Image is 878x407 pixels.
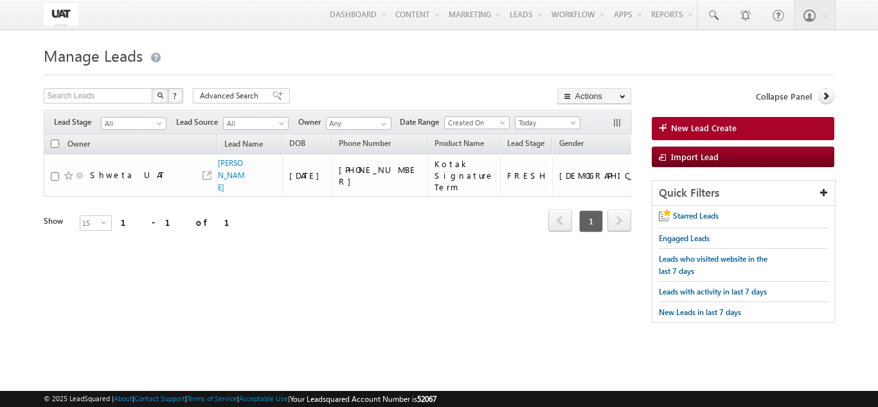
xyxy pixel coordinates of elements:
[90,169,165,181] div: Shweta UAT
[168,88,183,104] button: ?
[607,210,631,231] span: next
[223,117,289,130] a: All
[44,215,69,227] div: Show
[444,116,510,129] a: Created On
[218,158,245,192] a: [PERSON_NAME]
[51,140,59,148] input: Check all records
[553,136,590,153] a: Gender
[507,170,546,181] div: FRESH
[435,158,494,193] div: Kotak Signature Term
[114,394,132,402] a: About
[218,137,269,154] a: Lead Name
[400,116,444,128] span: Date Range
[548,210,572,231] span: prev
[102,118,163,129] span: All
[659,254,767,276] span: Leads who visited website in the last 7 days
[239,394,288,402] a: Acceptable Use
[339,138,391,148] span: Phone Number
[134,394,185,402] a: Contact Support
[652,181,835,206] div: Quick Filters
[157,92,163,98] img: Search
[44,393,436,405] span: © 2025 LeadSquared | | | | |
[326,117,391,130] input: Type to Search
[283,136,312,153] a: DOB
[445,117,506,129] span: Created On
[417,394,436,404] span: 52067
[652,117,834,140] a: New Lead Create
[298,116,326,128] span: Owner
[507,138,544,148] span: Lead Stage
[44,3,78,26] img: Custom Logo
[659,233,710,243] span: Engaged Leads
[44,45,143,66] span: Manage Leads
[54,116,101,128] span: Lead Stage
[224,118,285,129] span: All
[671,122,737,134] span: New Lead Create
[548,211,572,231] a: prev
[173,90,179,101] span: ?
[671,151,719,162] span: Import Lead
[67,139,90,149] span: Owner
[187,394,237,402] a: Terms of Service
[374,118,390,131] a: Show All Items
[289,170,326,181] div: [DATE]
[101,219,111,225] span: select
[339,164,422,187] div: [PHONE_NUMBER]
[176,116,223,128] span: Lead Source
[515,116,580,129] a: Today
[428,136,490,153] a: Product Name
[515,117,577,129] span: Today
[673,211,719,221] span: Starred Leads
[435,138,484,148] span: Product Name
[557,88,631,104] button: Actions
[200,90,262,102] span: Advanced Search
[290,394,436,404] span: Your Leadsquared Account Number is
[559,138,584,148] span: Gender
[332,136,397,153] a: Phone Number
[756,91,812,102] span: Collapse Panel
[80,216,101,230] span: 15
[289,138,305,148] span: DOB
[501,136,551,153] a: Lead Stage
[579,210,603,232] span: 1
[121,215,245,230] div: 1 - 1 of 1
[559,170,659,181] div: [DEMOGRAPHIC_DATA]
[101,117,166,130] a: All
[659,307,741,317] span: New Leads in last 7 days
[607,211,631,231] a: next
[659,287,767,296] span: Leads with activity in last 7 days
